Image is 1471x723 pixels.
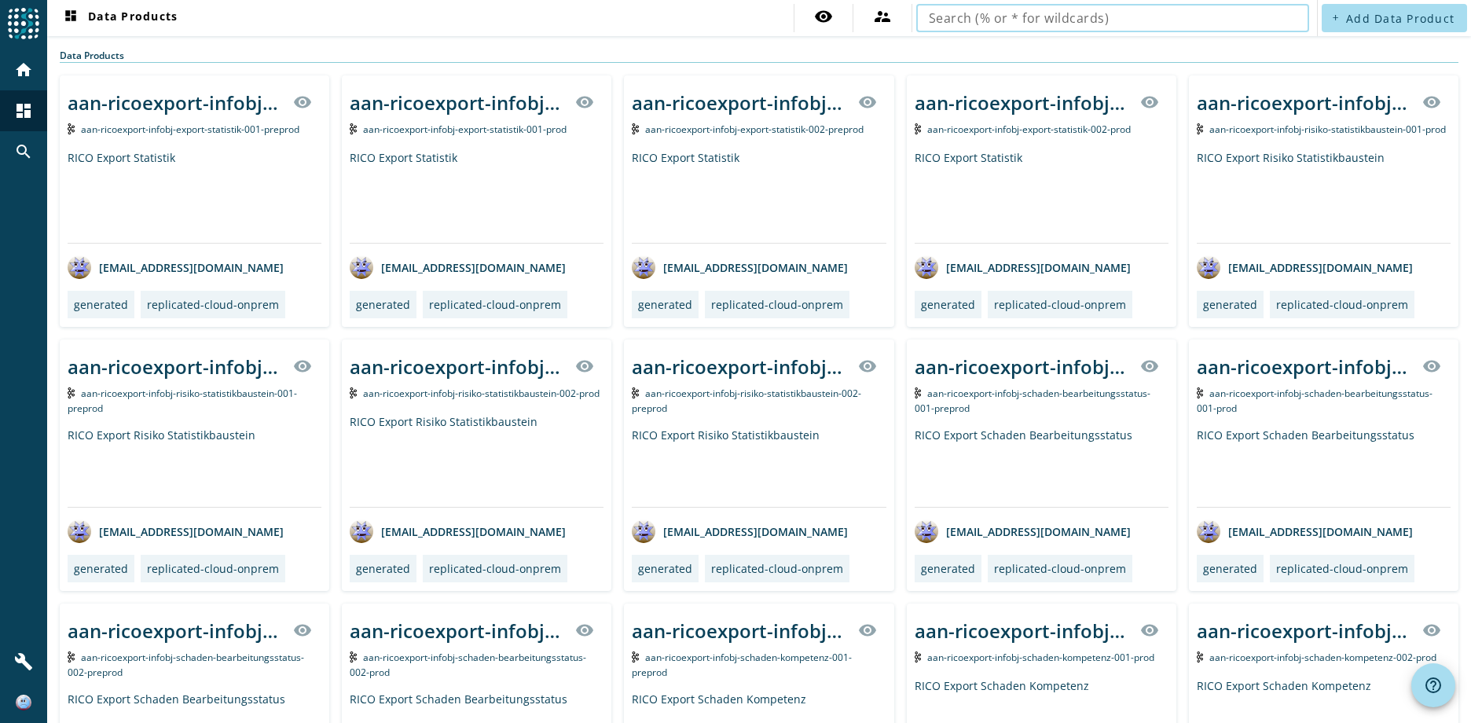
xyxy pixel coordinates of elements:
[994,297,1126,312] div: replicated-cloud-onprem
[1140,93,1159,112] mat-icon: visibility
[81,123,299,136] span: Kafka Topic: aan-ricoexport-infobj-export-statistik-001-preprod
[915,354,1131,380] div: aan-ricoexport-infobj-schaden-bearbeitungsstatus-001-_stage_
[1140,621,1159,640] mat-icon: visibility
[350,255,566,279] div: [EMAIL_ADDRESS][DOMAIN_NAME]
[1209,123,1446,136] span: Kafka Topic: aan-ricoexport-infobj-risiko-statistikbaustein-001-prod
[363,123,567,136] span: Kafka Topic: aan-ricoexport-infobj-export-statistik-001-prod
[350,519,566,543] div: [EMAIL_ADDRESS][DOMAIN_NAME]
[1209,651,1436,664] span: Kafka Topic: aan-ricoexport-infobj-schaden-kompetenz-002-prod
[350,150,603,243] div: RICO Export Statistik
[350,90,566,116] div: aan-ricoexport-infobj-export-statistik-001-_stage_
[147,561,279,576] div: replicated-cloud-onprem
[645,123,864,136] span: Kafka Topic: aan-ricoexport-infobj-export-statistik-002-preprod
[575,621,594,640] mat-icon: visibility
[711,561,843,576] div: replicated-cloud-onprem
[915,387,1151,415] span: Kafka Topic: aan-ricoexport-infobj-schaden-bearbeitungsstatus-001-preprod
[429,297,561,312] div: replicated-cloud-onprem
[1197,519,1220,543] img: avatar
[638,297,692,312] div: generated
[1197,354,1413,380] div: aan-ricoexport-infobj-schaden-bearbeitungsstatus-001-_stage_
[929,9,1297,28] input: Search (% or * for wildcards)
[68,428,321,507] div: RICO Export Risiko Statistikbaustein
[632,90,848,116] div: aan-ricoexport-infobj-export-statistik-002-_stage_
[915,651,922,662] img: Kafka Topic: aan-ricoexport-infobj-schaden-kompetenz-001-prod
[915,123,922,134] img: Kafka Topic: aan-ricoexport-infobj-export-statistik-002-prod
[858,93,877,112] mat-icon: visibility
[1197,123,1204,134] img: Kafka Topic: aan-ricoexport-infobj-risiko-statistikbaustein-001-prod
[1197,618,1413,644] div: aan-ricoexport-infobj-schaden-kompetenz-002-_stage_
[915,255,1131,279] div: [EMAIL_ADDRESS][DOMAIN_NAME]
[356,297,410,312] div: generated
[55,4,184,32] button: Data Products
[814,7,833,26] mat-icon: visibility
[1424,676,1443,695] mat-icon: help_outline
[68,123,75,134] img: Kafka Topic: aan-ricoexport-infobj-export-statistik-001-preprod
[915,255,938,279] img: avatar
[350,354,566,380] div: aan-ricoexport-infobj-risiko-statistikbaustein-002-_stage_
[1331,13,1340,22] mat-icon: add
[638,561,692,576] div: generated
[632,651,639,662] img: Kafka Topic: aan-ricoexport-infobj-schaden-kompetenz-001-preprod
[927,123,1131,136] span: Kafka Topic: aan-ricoexport-infobj-export-statistik-002-prod
[921,561,975,576] div: generated
[363,387,600,400] span: Kafka Topic: aan-ricoexport-infobj-risiko-statistikbaustein-002-prod
[14,142,33,161] mat-icon: search
[61,9,178,28] span: Data Products
[350,255,373,279] img: avatar
[1346,11,1454,26] span: Add Data Product
[1203,561,1257,576] div: generated
[632,150,886,243] div: RICO Export Statistik
[915,150,1168,243] div: RICO Export Statistik
[68,519,91,543] img: avatar
[632,255,655,279] img: avatar
[8,8,39,39] img: spoud-logo.svg
[68,255,91,279] img: avatar
[74,297,128,312] div: generated
[915,519,938,543] img: avatar
[61,9,80,28] mat-icon: dashboard
[632,387,639,398] img: Kafka Topic: aan-ricoexport-infobj-risiko-statistikbaustein-002-preprod
[1197,255,1413,279] div: [EMAIL_ADDRESS][DOMAIN_NAME]
[575,93,594,112] mat-icon: visibility
[632,428,886,507] div: RICO Export Risiko Statistikbaustein
[915,90,1131,116] div: aan-ricoexport-infobj-export-statistik-002-_stage_
[921,297,975,312] div: generated
[994,561,1126,576] div: replicated-cloud-onprem
[1197,90,1413,116] div: aan-ricoexport-infobj-risiko-statistikbaustein-001-_stage_
[350,414,603,507] div: RICO Export Risiko Statistikbaustein
[873,7,892,26] mat-icon: supervisor_account
[915,387,922,398] img: Kafka Topic: aan-ricoexport-infobj-schaden-bearbeitungsstatus-001-preprod
[1140,357,1159,376] mat-icon: visibility
[1422,93,1441,112] mat-icon: visibility
[293,93,312,112] mat-icon: visibility
[915,519,1131,543] div: [EMAIL_ADDRESS][DOMAIN_NAME]
[68,651,304,679] span: Kafka Topic: aan-ricoexport-infobj-schaden-bearbeitungsstatus-002-preprod
[429,561,561,576] div: replicated-cloud-onprem
[1197,387,1204,398] img: Kafka Topic: aan-ricoexport-infobj-schaden-bearbeitungsstatus-001-prod
[14,101,33,120] mat-icon: dashboard
[632,618,848,644] div: aan-ricoexport-infobj-schaden-kompetenz-001-_stage_
[632,123,639,134] img: Kafka Topic: aan-ricoexport-infobj-export-statistik-002-preprod
[293,357,312,376] mat-icon: visibility
[68,150,321,243] div: RICO Export Statistik
[1197,150,1451,243] div: RICO Export Risiko Statistikbaustein
[147,297,279,312] div: replicated-cloud-onprem
[350,651,586,679] span: Kafka Topic: aan-ricoexport-infobj-schaden-bearbeitungsstatus-002-prod
[632,519,848,543] div: [EMAIL_ADDRESS][DOMAIN_NAME]
[1422,621,1441,640] mat-icon: visibility
[68,387,297,415] span: Kafka Topic: aan-ricoexport-infobj-risiko-statistikbaustein-001-preprod
[350,519,373,543] img: avatar
[858,357,877,376] mat-icon: visibility
[60,49,1458,63] div: Data Products
[350,387,357,398] img: Kafka Topic: aan-ricoexport-infobj-risiko-statistikbaustein-002-prod
[1322,4,1467,32] button: Add Data Product
[632,354,848,380] div: aan-ricoexport-infobj-risiko-statistikbaustein-002-_stage_
[1422,357,1441,376] mat-icon: visibility
[350,618,566,644] div: aan-ricoexport-infobj-schaden-bearbeitungsstatus-002-_stage_
[1276,297,1408,312] div: replicated-cloud-onprem
[1197,519,1413,543] div: [EMAIL_ADDRESS][DOMAIN_NAME]
[68,387,75,398] img: Kafka Topic: aan-ricoexport-infobj-risiko-statistikbaustein-001-preprod
[632,387,861,415] span: Kafka Topic: aan-ricoexport-infobj-risiko-statistikbaustein-002-preprod
[350,651,357,662] img: Kafka Topic: aan-ricoexport-infobj-schaden-bearbeitungsstatus-002-prod
[68,618,284,644] div: aan-ricoexport-infobj-schaden-bearbeitungsstatus-002-_stage_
